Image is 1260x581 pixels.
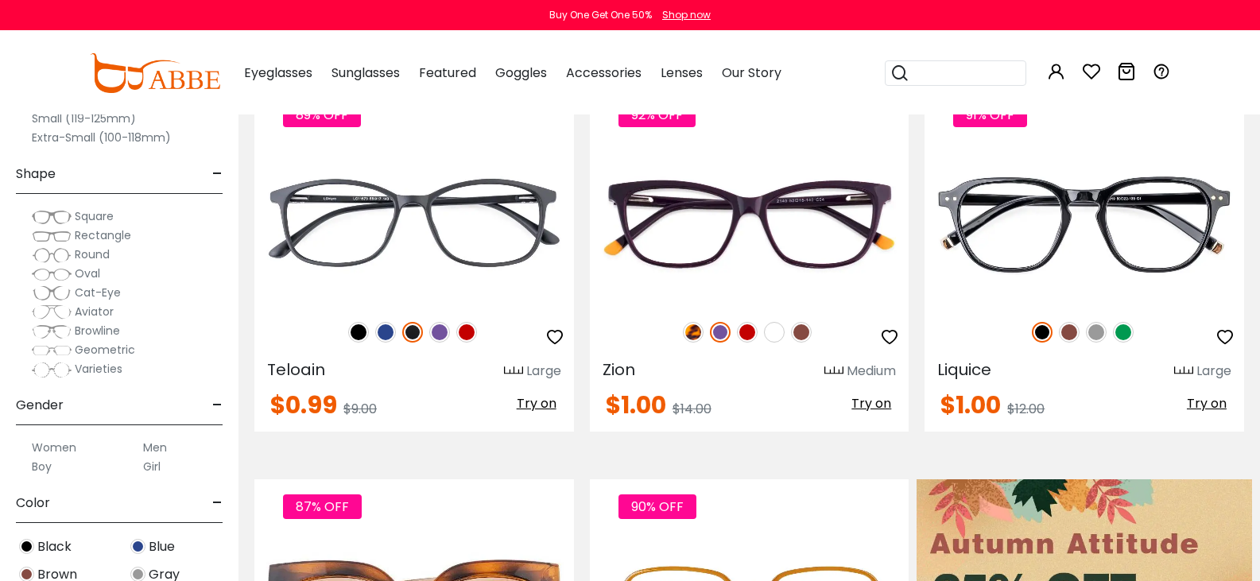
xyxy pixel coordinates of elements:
[32,362,72,378] img: Varieties.png
[1007,400,1045,418] span: $12.00
[1182,393,1231,414] button: Try on
[847,362,896,381] div: Medium
[32,438,76,457] label: Women
[32,228,72,244] img: Rectangle.png
[1174,366,1193,378] img: size ruler
[402,322,423,343] img: Matte Black
[212,386,223,424] span: -
[149,537,175,556] span: Blue
[212,484,223,522] span: -
[375,322,396,343] img: Blue
[212,155,223,193] span: -
[143,438,167,457] label: Men
[75,361,122,377] span: Varieties
[791,322,812,343] img: Brown
[32,209,72,225] img: Square.png
[512,393,561,414] button: Try on
[764,322,785,343] img: White
[16,386,64,424] span: Gender
[32,266,72,282] img: Oval.png
[16,155,56,193] span: Shape
[37,537,72,556] span: Black
[590,145,909,304] img: Purple Zion - Acetate ,Universal Bridge Fit
[348,322,369,343] img: Black
[708,83,809,122] button: Subscribe
[283,494,362,519] span: 87% OFF
[75,265,100,281] span: Oval
[737,322,758,343] img: Red
[75,208,114,224] span: Square
[847,393,896,414] button: Try on
[32,323,72,339] img: Browline.png
[32,343,72,358] img: Geometric.png
[940,388,1001,422] span: $1.00
[270,388,337,422] span: $0.99
[32,304,72,320] img: Aviator.png
[254,145,574,304] img: Matte-black Teloain - TR ,Light Weight
[429,322,450,343] img: Purple
[937,358,991,381] span: Liquice
[1113,322,1134,343] img: Green
[1196,362,1231,381] div: Large
[517,394,556,413] span: Try on
[606,388,666,422] span: $1.00
[75,227,131,243] span: Rectangle
[343,400,377,418] span: $9.00
[1059,322,1080,343] img: Brown
[526,362,561,381] div: Large
[32,457,52,476] label: Boy
[75,246,110,262] span: Round
[32,247,72,263] img: Round.png
[19,539,34,554] img: Black
[683,322,704,343] img: Leopard
[851,394,891,413] span: Try on
[626,83,698,122] button: Later
[1086,322,1107,343] img: Gray
[1032,322,1053,343] img: Black
[618,494,696,519] span: 90% OFF
[75,342,135,358] span: Geometric
[32,285,72,301] img: Cat-Eye.png
[143,457,161,476] label: Girl
[673,400,711,418] span: $14.00
[75,285,121,300] span: Cat-Eye
[603,358,635,381] span: Zion
[75,304,114,320] span: Aviator
[451,19,514,83] img: notification icon
[504,366,523,378] img: size ruler
[75,323,120,339] span: Browline
[16,484,50,522] span: Color
[456,322,477,343] img: Red
[130,539,145,554] img: Blue
[267,358,325,381] span: Teloain
[1187,394,1227,413] span: Try on
[824,366,843,378] img: size ruler
[925,145,1244,304] img: Black Liquice - Plastic ,Universal Bridge Fit
[710,322,731,343] img: Purple
[514,19,810,56] div: Subscribe to our notifications for the latest news and updates. You can disable anytime.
